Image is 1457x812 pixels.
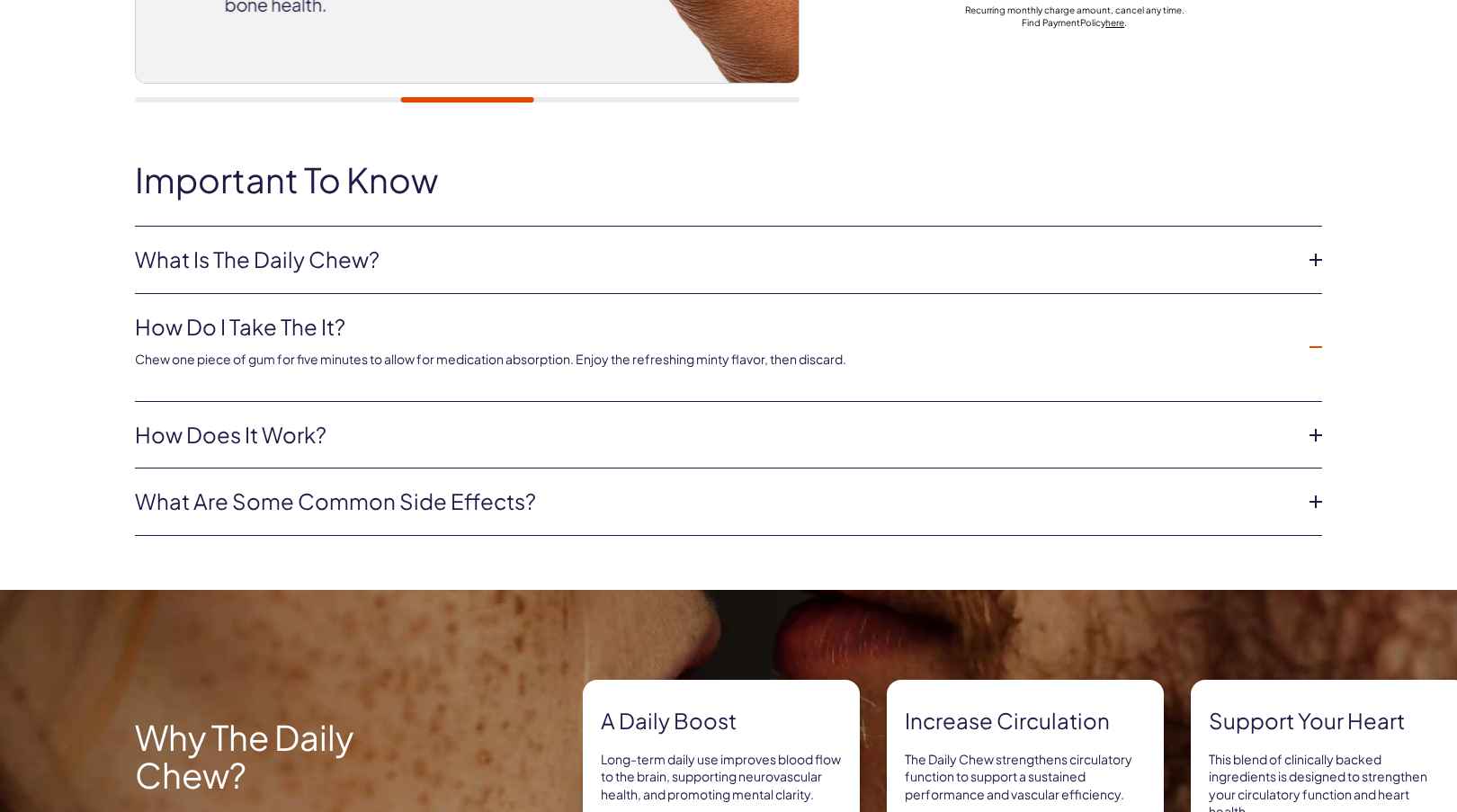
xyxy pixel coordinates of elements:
a: How Does it Work? [135,420,1293,451]
a: How do i take the it? [135,312,1293,343]
a: What are some common side effects? [135,486,1293,517]
p: Chew one piece of gum for five minutes to allow for medication absorption. Enjoy the refreshing m... [135,351,1293,369]
a: What Is The Daily Chew? [135,245,1293,275]
strong: Support Your Heart [1209,706,1450,736]
a: here [1105,17,1124,28]
span: Find Payment [1022,17,1080,28]
h2: Important To Know [135,161,1322,199]
h2: Why The Daily Chew? [135,718,459,794]
div: Recurring monthly charge amount , cancel any time. Policy . [827,4,1322,29]
p: The Daily Chew strengthens circulatory function to support a sustained performance and vascular e... [905,751,1146,804]
strong: Increase Circulation [905,706,1146,736]
strong: A Daily Boost [601,706,842,736]
p: Long-term daily use improves blood flow to the brain, supporting neurovascular health, and promot... [601,751,842,804]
